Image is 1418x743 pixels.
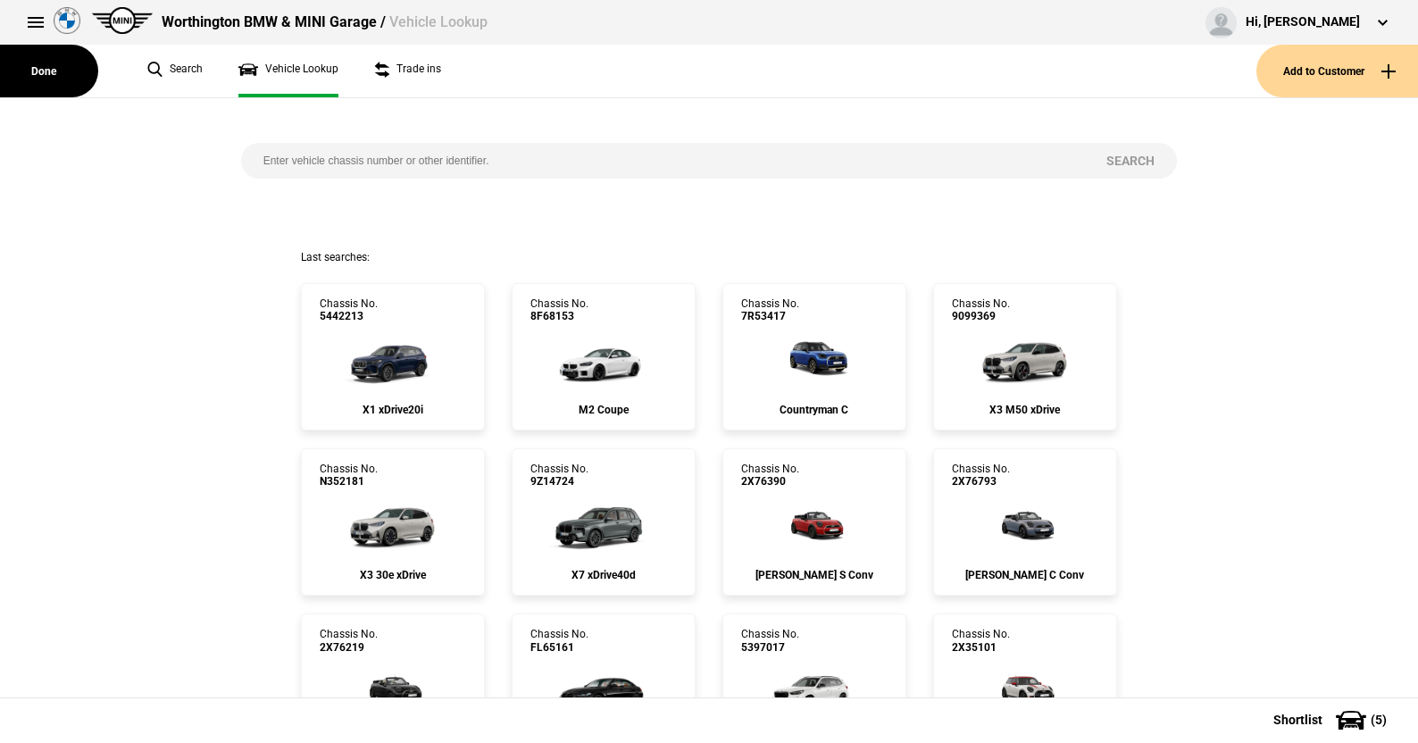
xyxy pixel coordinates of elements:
span: Last searches: [301,251,370,263]
span: 2X35101 [952,641,1010,654]
div: Hi, [PERSON_NAME] [1246,13,1360,31]
span: N352181 [320,475,378,488]
img: cosySec [544,488,663,560]
span: 2X76793 [952,475,1010,488]
img: cosySec [333,323,452,395]
a: Trade ins [374,45,441,97]
img: cosySec [978,654,1073,725]
span: 7R53417 [741,310,799,322]
div: Chassis No. [320,628,378,654]
span: 2X76219 [320,641,378,654]
a: Vehicle Lookup [238,45,338,97]
div: Chassis No. [741,297,799,323]
a: Search [147,45,203,97]
div: Chassis No. [320,297,378,323]
div: Chassis No. [320,463,378,488]
div: M2 Coupe [530,404,677,416]
button: Search [1084,143,1177,179]
span: Vehicle Lookup [389,13,488,30]
span: 5442213 [320,310,378,322]
img: bmw.png [54,7,80,34]
div: Chassis No. [952,463,1010,488]
span: Shortlist [1273,714,1322,726]
div: [PERSON_NAME] C Conv [952,569,1098,581]
div: Chassis No. [530,297,588,323]
img: mini.png [92,7,153,34]
span: 8F68153 [530,310,588,322]
div: Worthington BMW & MINI Garage / [162,13,488,32]
div: Chassis No. [952,628,1010,654]
div: Chassis No. [952,297,1010,323]
img: cosySec [767,323,863,395]
div: X1 xDrive20i [320,404,466,416]
div: Chassis No. [741,463,799,488]
span: 9Z14724 [530,475,588,488]
span: ( 5 ) [1371,714,1387,726]
img: cosySec [333,488,452,560]
button: Shortlist(5) [1247,697,1418,742]
div: Chassis No. [741,628,799,654]
div: Countryman C [741,404,888,416]
span: 2X76390 [741,475,799,488]
img: cosySec [755,654,873,725]
div: X7 xDrive40d [530,569,677,581]
span: FL65161 [530,641,588,654]
div: X3 M50 xDrive [952,404,1098,416]
div: Chassis No. [530,463,588,488]
input: Enter vehicle chassis number or other identifier. [241,143,1085,179]
div: X3 30e xDrive [320,569,466,581]
img: cosySec [544,654,663,725]
img: cosySec [544,323,663,395]
div: Chassis No. [530,628,588,654]
div: [PERSON_NAME] S Conv [741,569,888,581]
span: 5397017 [741,641,799,654]
img: cosySec [346,654,441,725]
img: cosySec [978,488,1073,560]
img: cosySec [965,323,1084,395]
img: cosySec [767,488,863,560]
button: Add to Customer [1256,45,1418,97]
span: 9099369 [952,310,1010,322]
